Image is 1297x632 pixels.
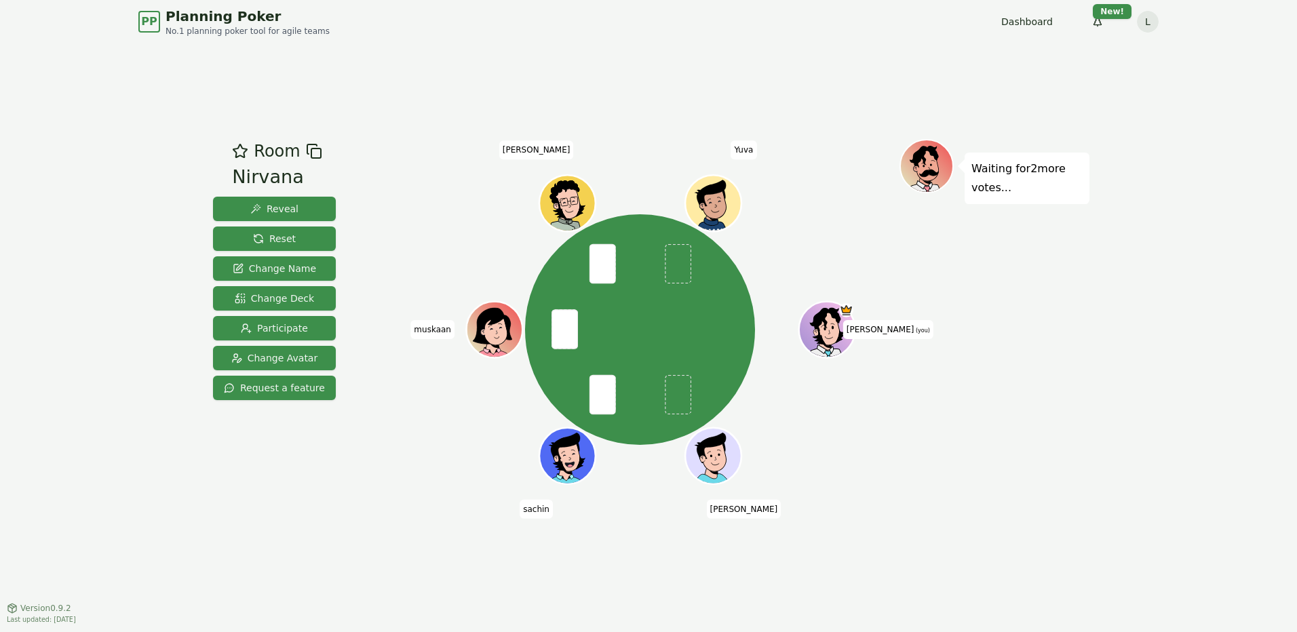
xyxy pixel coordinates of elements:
[232,139,248,163] button: Add as favourite
[213,316,336,340] button: Participate
[166,26,330,37] span: No.1 planning poker tool for agile teams
[20,603,71,614] span: Version 0.9.2
[914,328,930,334] span: (you)
[1001,15,1053,28] a: Dashboard
[138,7,330,37] a: PPPlanning PokerNo.1 planning poker tool for agile teams
[731,140,756,159] span: Click to change your name
[1093,4,1131,19] div: New!
[141,14,157,30] span: PP
[213,197,336,221] button: Reveal
[707,500,781,519] span: Click to change your name
[231,351,318,365] span: Change Avatar
[1085,9,1110,34] button: New!
[499,140,574,159] span: Click to change your name
[213,376,336,400] button: Request a feature
[213,226,336,251] button: Reset
[7,603,71,614] button: Version0.9.2
[253,232,296,245] span: Reset
[235,292,314,305] span: Change Deck
[166,7,330,26] span: Planning Poker
[800,303,853,356] button: Click to change your avatar
[233,262,316,275] span: Change Name
[213,346,336,370] button: Change Avatar
[224,381,325,395] span: Request a feature
[254,139,300,163] span: Room
[843,320,933,339] span: Click to change your name
[232,163,322,191] div: Nirvana
[213,256,336,281] button: Change Name
[241,321,308,335] span: Participate
[1137,11,1159,33] button: L
[250,202,298,216] span: Reveal
[839,303,853,317] span: Lokesh is the host
[7,616,76,623] span: Last updated: [DATE]
[213,286,336,311] button: Change Deck
[971,159,1083,197] p: Waiting for 2 more votes...
[520,500,553,519] span: Click to change your name
[410,320,454,339] span: Click to change your name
